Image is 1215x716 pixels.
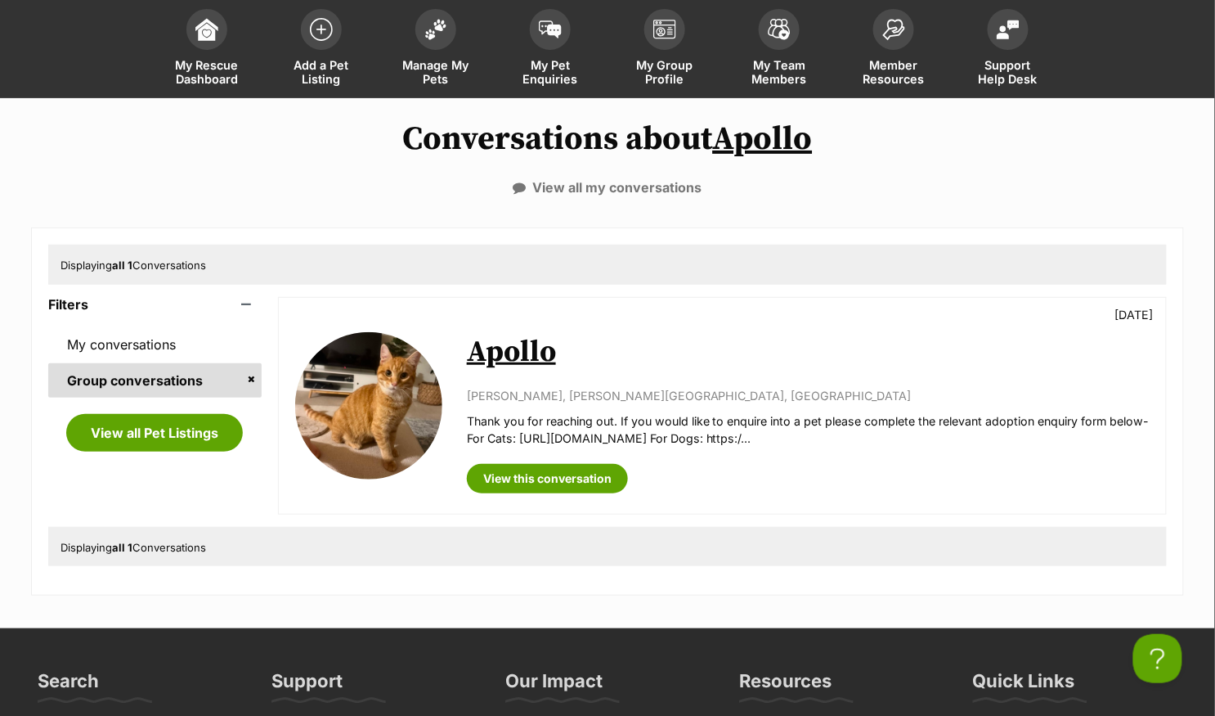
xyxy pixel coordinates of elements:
a: My Team Members [722,1,836,98]
span: My Team Members [742,58,816,86]
a: Apollo [713,119,813,160]
a: My conversations [48,327,262,362]
a: My Group Profile [607,1,722,98]
strong: all 1 [112,259,132,272]
img: help-desk-icon-fdf02630f3aa405de69fd3d07c3f3aa587a6932b1a1747fa1d2bba05be0121f9.svg [997,20,1020,39]
a: My Rescue Dashboard [150,1,264,98]
a: Group conversations [48,363,262,398]
a: Support Help Desk [951,1,1065,98]
strong: all 1 [112,541,132,554]
p: [DATE] [1115,306,1154,323]
a: View all my conversations [513,180,702,195]
img: team-members-icon-5396bd8760b3fe7c0b43da4ab00e1e3bb1a5d9ba89233759b79545d2d3fc5d0d.svg [768,19,791,40]
span: Add a Pet Listing [285,58,358,86]
h3: Quick Links [973,669,1075,702]
a: My Pet Enquiries [493,1,607,98]
span: Member Resources [857,58,930,86]
span: My Pet Enquiries [513,58,587,86]
span: Support Help Desk [971,58,1045,86]
iframe: Help Scout Beacon - Open [1133,634,1182,683]
h3: Resources [739,669,832,702]
p: Thank you for reaching out. If you would like to enquire into a pet please complete the relevant ... [467,412,1150,448]
img: add-pet-listing-icon-0afa8454b4691262ce3f59096e99ab1cd57d4a30225e0717b998d2c9b9846f56.svg [310,18,333,41]
a: Member Resources [836,1,951,98]
span: Manage My Pets [399,58,473,86]
header: Filters [48,297,262,312]
img: manage-my-pets-icon-02211641906a0b7f246fdf0571729dbe1e7629f14944591b6c1af311fb30b64b.svg [424,19,447,40]
span: My Group Profile [628,58,702,86]
img: dashboard-icon-eb2f2d2d3e046f16d808141f083e7271f6b2e854fb5c12c21221c1fb7104beca.svg [195,18,218,41]
a: Manage My Pets [379,1,493,98]
img: group-profile-icon-3fa3cf56718a62981997c0bc7e787c4b2cf8bcc04b72c1350f741eb67cf2f40e.svg [653,20,676,39]
a: Add a Pet Listing [264,1,379,98]
a: View all Pet Listings [66,414,243,452]
h3: Support [271,669,343,702]
h3: Our Impact [505,669,603,702]
img: Apollo [295,332,442,480]
h3: Search [38,669,99,702]
span: Displaying Conversations [61,541,206,554]
p: [PERSON_NAME], [PERSON_NAME][GEOGRAPHIC_DATA], [GEOGRAPHIC_DATA] [467,387,1150,404]
span: My Rescue Dashboard [170,58,244,86]
img: member-resources-icon-8e73f808a243e03378d46382f2149f9095a855e16c252ad45f914b54edf8863c.svg [882,19,905,41]
a: Apollo [467,334,556,371]
span: Displaying Conversations [61,259,206,272]
a: View this conversation [467,464,628,493]
img: pet-enquiries-icon-7e3ad2cf08bfb03b45e93fb7055b45f3efa6380592205ae92323e6603595dc1f.svg [539,20,562,38]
